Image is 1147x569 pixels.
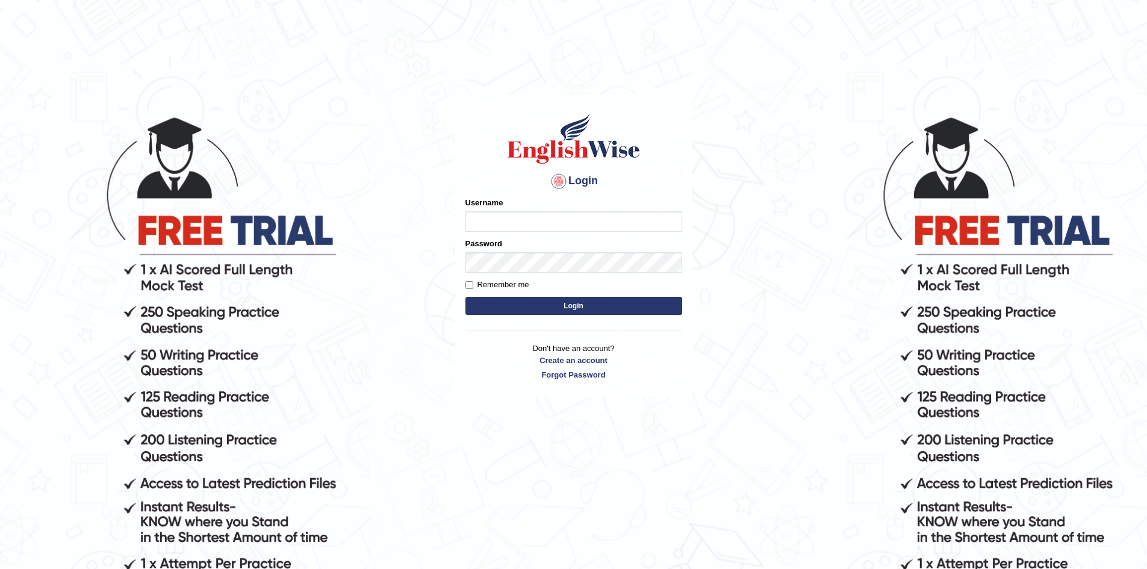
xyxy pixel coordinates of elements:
button: Login [465,297,682,315]
label: Username [465,197,503,208]
a: Forgot Password [465,369,682,381]
label: Password [465,238,502,249]
p: Don't have an account? [465,343,682,380]
label: Remember me [465,279,529,291]
input: Remember me [465,281,473,289]
img: Logo of English Wise sign in for intelligent practice with AI [505,111,642,166]
a: Create an account [465,355,682,366]
h4: Login [465,172,682,191]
